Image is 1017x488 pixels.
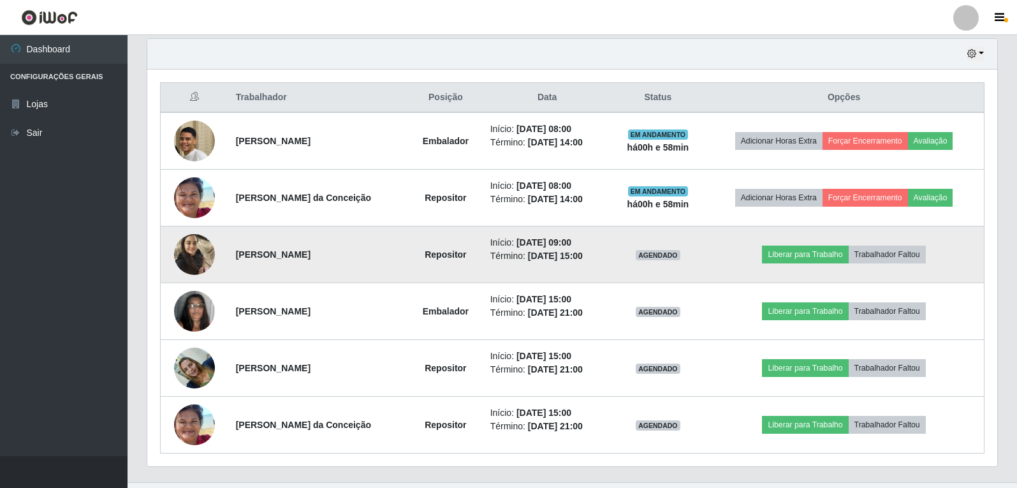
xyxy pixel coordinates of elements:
[823,132,908,150] button: Forçar Encerramento
[516,294,571,304] time: [DATE] 15:00
[762,359,848,377] button: Liberar para Trabalho
[174,154,215,242] img: 1759098448317.jpeg
[423,136,469,146] strong: Embalador
[490,306,604,320] li: Término:
[425,193,466,203] strong: Repositor
[174,381,215,470] img: 1759098448317.jpeg
[636,420,680,431] span: AGENDADO
[762,302,848,320] button: Liberar para Trabalho
[636,250,680,260] span: AGENDADO
[409,83,483,113] th: Posição
[528,137,583,147] time: [DATE] 14:00
[490,249,604,263] li: Término:
[612,83,705,113] th: Status
[636,364,680,374] span: AGENDADO
[490,122,604,136] li: Início:
[236,249,311,260] strong: [PERSON_NAME]
[735,189,823,207] button: Adicionar Horas Extra
[423,306,469,316] strong: Embalador
[174,227,215,281] img: 1759093385732.jpeg
[762,246,848,263] button: Liberar para Trabalho
[236,136,311,146] strong: [PERSON_NAME]
[228,83,409,113] th: Trabalhador
[849,302,926,320] button: Trabalhador Faltou
[236,306,311,316] strong: [PERSON_NAME]
[236,193,371,203] strong: [PERSON_NAME] da Conceição
[849,246,926,263] button: Trabalhador Faltou
[490,293,604,306] li: Início:
[483,83,612,113] th: Data
[735,132,823,150] button: Adicionar Horas Extra
[516,351,571,361] time: [DATE] 15:00
[174,341,215,395] img: 1757951720954.jpeg
[849,416,926,434] button: Trabalhador Faltou
[425,249,466,260] strong: Repositor
[849,359,926,377] button: Trabalhador Faltou
[627,142,689,152] strong: há 00 h e 58 min
[516,124,571,134] time: [DATE] 08:00
[490,193,604,206] li: Término:
[516,237,571,248] time: [DATE] 09:00
[490,136,604,149] li: Término:
[628,186,689,196] span: EM ANDAMENTO
[490,420,604,433] li: Término:
[21,10,78,26] img: CoreUI Logo
[425,363,466,373] strong: Repositor
[236,363,311,373] strong: [PERSON_NAME]
[628,129,689,140] span: EM ANDAMENTO
[528,364,583,374] time: [DATE] 21:00
[490,406,604,420] li: Início:
[528,194,583,204] time: [DATE] 14:00
[425,420,466,430] strong: Repositor
[762,416,848,434] button: Liberar para Trabalho
[528,307,583,318] time: [DATE] 21:00
[174,112,215,170] img: 1759778896599.jpeg
[490,179,604,193] li: Início:
[490,350,604,363] li: Início:
[908,132,953,150] button: Avaliação
[636,307,680,317] span: AGENDADO
[704,83,984,113] th: Opções
[490,363,604,376] li: Término:
[516,181,571,191] time: [DATE] 08:00
[236,420,371,430] strong: [PERSON_NAME] da Conceição
[823,189,908,207] button: Forçar Encerramento
[627,199,689,209] strong: há 00 h e 58 min
[908,189,953,207] button: Avaliação
[528,421,583,431] time: [DATE] 21:00
[528,251,583,261] time: [DATE] 15:00
[490,236,604,249] li: Início:
[516,408,571,418] time: [DATE] 15:00
[174,284,215,338] img: 1757604463996.jpeg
